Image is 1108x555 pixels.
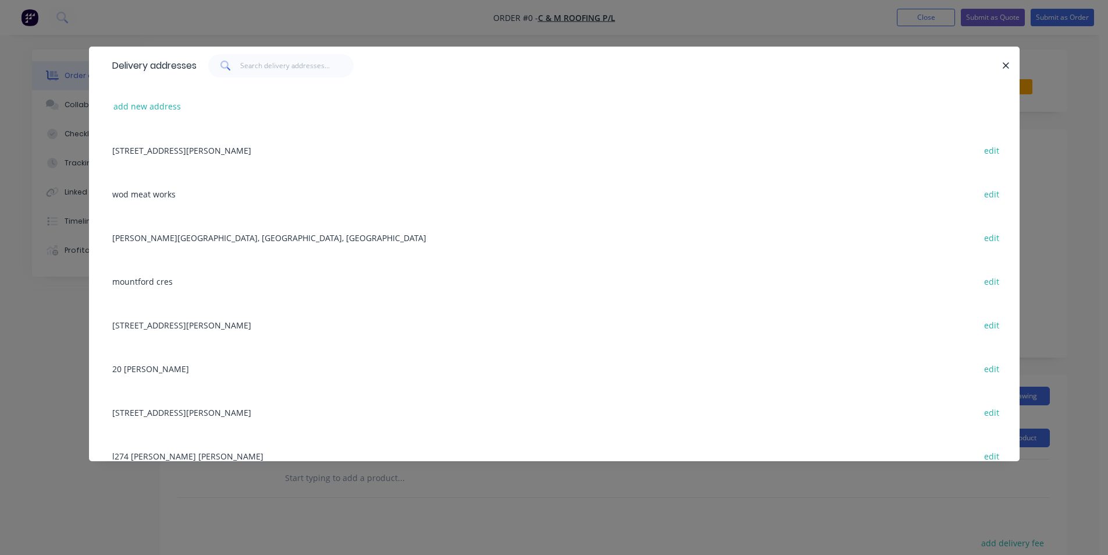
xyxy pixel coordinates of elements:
div: Delivery addresses [106,47,197,84]
div: [PERSON_NAME][GEOGRAPHIC_DATA], [GEOGRAPHIC_DATA], [GEOGRAPHIC_DATA] [106,215,1002,259]
div: [STREET_ADDRESS][PERSON_NAME] [106,128,1002,172]
div: 20 [PERSON_NAME] [106,347,1002,390]
div: mountford cres [106,259,1002,303]
div: [STREET_ADDRESS][PERSON_NAME] [106,390,1002,434]
div: l274 [PERSON_NAME] [PERSON_NAME] [106,434,1002,478]
button: edit [978,186,1006,202]
button: add new address [108,98,187,114]
button: edit [978,448,1006,464]
button: edit [978,229,1006,245]
div: wod meat works [106,172,1002,215]
button: edit [978,142,1006,158]
div: [STREET_ADDRESS][PERSON_NAME] [106,303,1002,347]
input: Search delivery addresses... [240,54,354,77]
button: edit [978,317,1006,333]
button: edit [978,273,1006,289]
button: edit [978,360,1006,376]
button: edit [978,404,1006,420]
